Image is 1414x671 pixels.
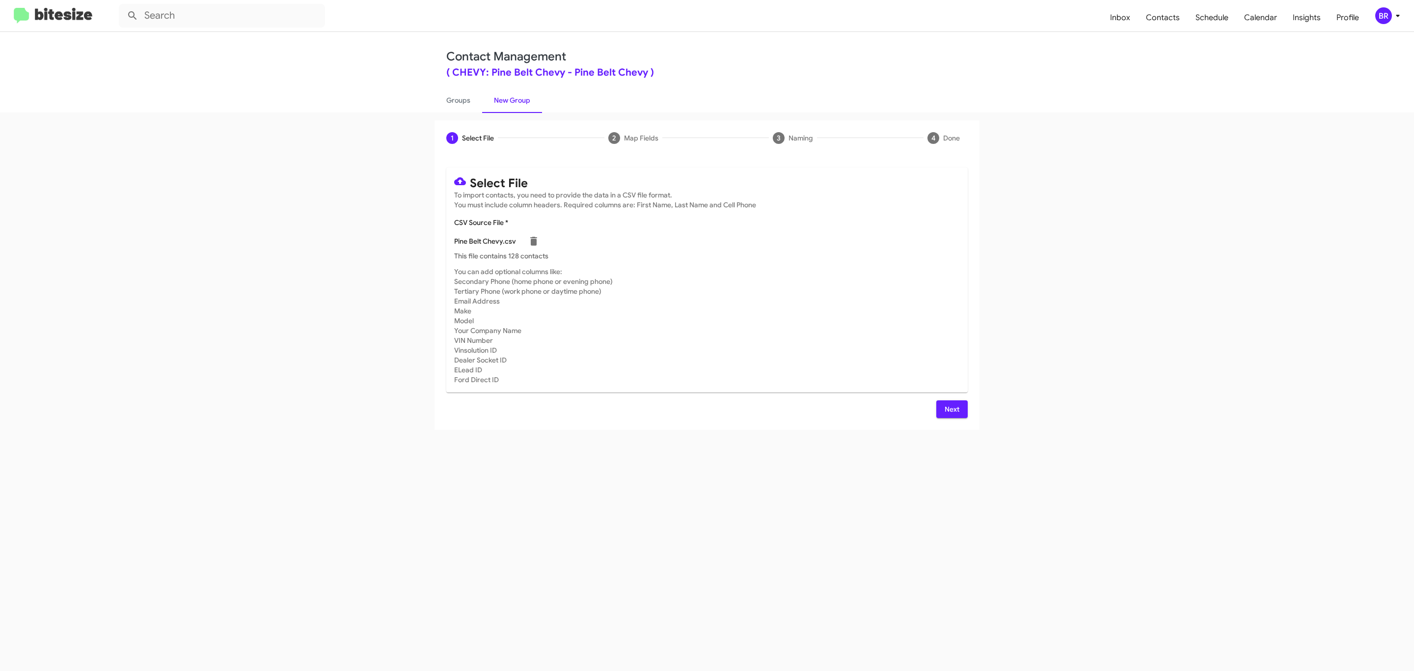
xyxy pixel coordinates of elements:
[454,236,516,246] p: Pine Belt Chevy.csv
[1138,3,1188,32] a: Contacts
[119,4,325,28] input: Search
[1285,3,1329,32] a: Insights
[936,400,968,418] button: Next
[1236,3,1285,32] a: Calendar
[1102,3,1138,32] a: Inbox
[1367,7,1403,24] button: BR
[454,175,960,188] mat-card-title: Select File
[454,218,508,227] label: CSV Source File *
[454,267,960,385] mat-card-subtitle: You can add optional columns like: Secondary Phone (home phone or evening phone) Tertiary Phone (...
[1329,3,1367,32] a: Profile
[446,68,968,78] div: ( CHEVY: Pine Belt Chevy - Pine Belt Chevy )
[446,49,566,64] a: Contact Management
[435,87,482,113] a: Groups
[944,400,960,418] span: Next
[1375,7,1392,24] div: BR
[1188,3,1236,32] a: Schedule
[482,87,542,113] a: New Group
[454,251,960,261] p: This file contains 128 contacts
[454,190,960,210] mat-card-subtitle: To import contacts, you need to provide the data in a CSV file format. You must include column he...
